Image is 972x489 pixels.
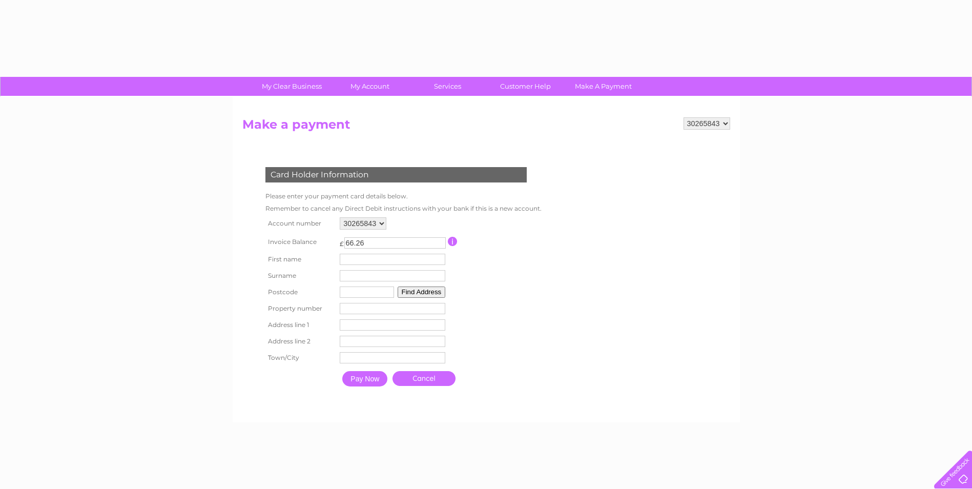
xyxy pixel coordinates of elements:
th: Town/City [263,350,338,366]
button: Find Address [398,287,446,298]
th: First name [263,251,338,268]
th: Invoice Balance [263,232,338,251]
td: £ [340,235,344,248]
th: Address line 1 [263,317,338,333]
th: Surname [263,268,338,284]
a: Make A Payment [561,77,646,96]
input: Pay Now [342,371,387,386]
a: Cancel [392,371,456,386]
td: Remember to cancel any Direct Debit instructions with your bank if this is a new account. [263,202,544,215]
a: My Clear Business [250,77,334,96]
th: Postcode [263,284,338,300]
a: Services [405,77,490,96]
div: Card Holder Information [265,167,527,182]
a: My Account [327,77,412,96]
a: Customer Help [483,77,568,96]
th: Property number [263,300,338,317]
th: Account number [263,215,338,232]
th: Address line 2 [263,333,338,350]
input: Information [448,237,458,246]
h2: Make a payment [242,117,730,137]
td: Please enter your payment card details below. [263,190,544,202]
